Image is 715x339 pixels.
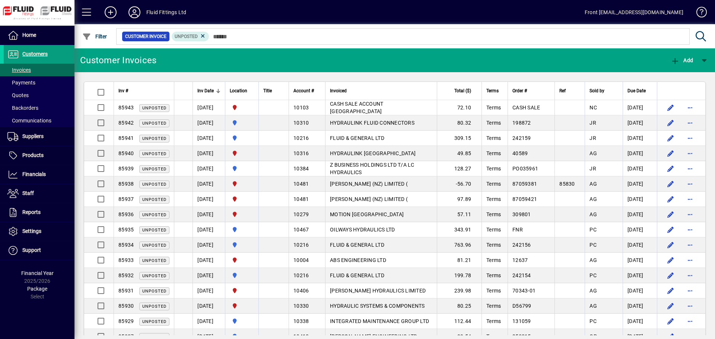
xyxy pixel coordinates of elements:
span: 85943 [118,105,134,111]
button: Edit [665,254,677,266]
button: Edit [665,147,677,159]
span: CASH SALE ACCOUNT [GEOGRAPHIC_DATA] [330,101,383,114]
span: Filter [82,33,107,39]
td: [DATE] [193,131,225,146]
div: Ref [559,87,580,95]
span: 10310 [293,120,309,126]
span: Terms [486,211,501,217]
a: Settings [4,222,74,241]
span: AG [590,211,597,217]
span: Unposted [142,258,166,263]
button: Add [99,6,123,19]
td: 80.25 [437,298,482,314]
td: 763.96 [437,237,482,253]
td: [DATE] [193,115,225,131]
span: 85935 [118,227,134,233]
span: AUCKLAND [230,119,254,127]
span: 85936 [118,211,134,217]
span: 242159 [512,135,531,141]
span: Unposted [142,274,166,278]
span: PC [590,227,597,233]
a: Support [4,241,74,260]
a: Reports [4,203,74,222]
div: Total ($) [442,87,478,95]
span: Order # [512,87,527,95]
div: Fluid Fittings Ltd [146,6,186,18]
span: FLUID & GENERAL LTD [330,272,384,278]
span: 40589 [512,150,528,156]
span: Customers [22,51,48,57]
td: 309.15 [437,131,482,146]
span: MOTION [GEOGRAPHIC_DATA] [330,211,404,217]
button: More options [684,269,696,281]
span: FLUID FITTINGS CHRISTCHURCH [230,149,254,157]
button: Add [669,54,695,67]
a: Backorders [4,102,74,114]
span: Unposted [142,319,166,324]
td: 112.44 [437,314,482,329]
span: 85938 [118,181,134,187]
button: More options [684,102,696,113]
a: Quotes [4,89,74,102]
button: Filter [80,30,109,43]
td: [DATE] [193,207,225,222]
button: More options [684,132,696,144]
button: More options [684,224,696,236]
span: Terms [486,288,501,294]
td: [DATE] [623,298,657,314]
span: 242156 [512,242,531,248]
td: [DATE] [623,314,657,329]
td: [DATE] [193,283,225,298]
span: Unposted [142,289,166,294]
span: PO035961 [512,166,538,172]
span: Reports [22,209,41,215]
span: 85940 [118,150,134,156]
span: Unposted [142,243,166,248]
span: Terms [486,242,501,248]
td: 343.91 [437,222,482,237]
div: Account # [293,87,321,95]
td: [DATE] [623,192,657,207]
td: 128.27 [437,161,482,176]
span: FLUID FITTINGS CHRISTCHURCH [230,195,254,203]
span: 85939 [118,166,134,172]
span: PC [590,242,597,248]
span: 12637 [512,257,528,263]
button: Edit [665,132,677,144]
span: 85932 [118,272,134,278]
span: FLUID FITTINGS CHRISTCHURCH [230,103,254,112]
span: Inv Date [197,87,214,95]
button: Edit [665,102,677,113]
span: Unposted [175,34,198,39]
span: 10384 [293,166,309,172]
span: FLUID FITTINGS CHRISTCHURCH [230,210,254,218]
button: Edit [665,285,677,297]
span: 309801 [512,211,531,217]
button: Edit [665,224,677,236]
td: 239.98 [437,283,482,298]
span: 85830 [559,181,575,187]
span: 85937 [118,196,134,202]
span: Terms [486,227,501,233]
span: CASH SALE [512,105,540,111]
td: 49.85 [437,146,482,161]
td: [DATE] [193,298,225,314]
span: FLUID FITTINGS CHRISTCHURCH [230,180,254,188]
span: AG [590,150,597,156]
td: 80.32 [437,115,482,131]
span: HYDRAULINK FLUID CONNECTORS [330,120,414,126]
td: [DATE] [623,146,657,161]
a: Financials [4,165,74,184]
button: Profile [123,6,146,19]
span: Total ($) [454,87,471,95]
span: 87059421 [512,196,537,202]
mat-chip: Customer Invoice Status: Unposted [172,32,209,41]
td: [DATE] [193,192,225,207]
td: [DATE] [623,222,657,237]
span: Package [27,286,47,292]
span: 10316 [293,150,309,156]
span: FLUID FITTINGS CHRISTCHURCH [230,302,254,310]
button: More options [684,239,696,251]
span: Financials [22,171,46,177]
button: More options [684,163,696,175]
